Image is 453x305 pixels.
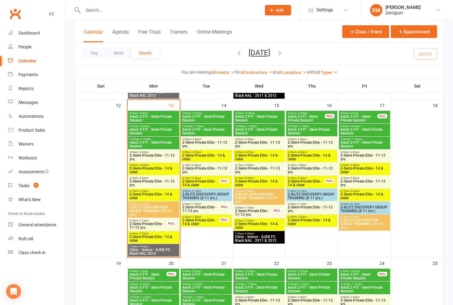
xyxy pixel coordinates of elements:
span: Z-Semi-Private Elite - 14 & older [340,167,389,174]
span: Z-Semi-Private Elite - 11-13 yrs. [182,205,220,213]
div: 20 [169,258,180,268]
span: Adult Z-FIT - Semi-Private Session [287,273,336,280]
th: Wed [233,80,286,93]
span: - 5:00pm [349,177,360,179]
span: 9:00am [287,112,325,115]
button: Agenda [112,29,129,42]
span: Z-Semi-Private Elite - 14 & older [182,218,220,226]
span: 4:15pm [340,177,389,179]
span: Clinic - Indoor - SJEB FC Black NAL - 2011 & 2012 [235,90,283,97]
div: 19 [116,258,127,268]
div: FULL [325,179,335,183]
span: 3:00pm [235,138,283,141]
a: All Instructors [240,70,273,75]
span: Z-Semi-Private Elite - 11-13 yrs. [129,154,178,161]
span: - 6:15pm [191,190,201,192]
span: Z-Semi-Private Elite - 14 & older [235,179,283,187]
span: - 11:00am [192,296,204,299]
span: 5:30pm [129,203,178,205]
div: Dashboard [19,31,40,35]
span: Z-BLITZ EXPLORATION GROUP TRAINING (12-14 yrs.) [235,192,283,204]
span: Clinic - Indoor - SJEB FC Black NAL 2013 [129,90,178,97]
span: - 4:05pm [191,151,201,154]
div: People [19,44,31,49]
span: - 11:00am [298,125,309,128]
span: - 6:15pm [349,203,360,205]
span: - 11:00am [245,283,257,286]
button: Trainers [170,29,187,42]
span: - 3:45pm [138,151,149,154]
span: 9:00am [340,125,389,128]
span: - 6:20pm [244,190,254,192]
div: FULL [167,221,176,226]
span: 7:45pm [235,232,283,235]
a: Automations [8,109,65,123]
span: 9:00am [182,283,231,286]
span: Z-Semi-Private Elite - 11-13 yrs. [235,167,283,174]
span: 3:00pm [129,151,178,154]
a: Assessments [8,165,65,179]
a: Messages [8,96,65,109]
span: 10:00am [340,283,389,286]
span: 4:15pm [129,190,178,192]
span: - 5:20pm [297,177,307,179]
div: Calendar [19,58,36,63]
div: 23 [327,258,338,268]
th: Fri [338,80,391,93]
span: Z-Semi-Private Elite - 14 & older [287,154,336,161]
div: FULL [167,272,176,276]
div: 13 [169,100,180,110]
button: Calendar [84,29,103,42]
th: Sat [391,80,444,93]
span: 10:00am [340,138,389,141]
span: Adult Z-FIT - Semi-Private Session [129,115,178,122]
span: Z-Semi-Private Elite - 14 & older [235,154,283,161]
span: - 3:45pm [297,296,307,299]
div: 12 [116,100,127,110]
span: - 4:05pm [349,164,360,167]
span: - 6:15pm [297,190,307,192]
span: 4:15pm [235,177,283,179]
span: - 9:00am [191,270,201,273]
span: 6:30pm [340,216,389,218]
div: Automations [19,114,43,119]
span: 8:00am [129,112,178,115]
span: - 11:00am [298,283,309,286]
span: 6:30pm [129,219,167,222]
span: Z-Semi-Private Elite - 11-13 yrs. [287,205,336,213]
span: - 9:00am [349,112,359,115]
a: All Types [315,70,338,75]
a: All events [211,70,235,75]
span: - 8:45pm [244,232,254,235]
span: 6:30pm [235,219,283,222]
span: 4:15pm [182,177,220,179]
span: 6:30pm [235,206,272,209]
span: 6:30pm [182,203,220,205]
div: FULL [377,114,387,118]
span: 3:00pm [340,296,389,299]
button: Month [131,47,159,59]
button: Free Trials [138,29,161,42]
div: Workouts [19,155,37,160]
a: Payments [8,68,65,82]
div: Waivers [19,142,34,146]
span: - 7:35pm [297,216,307,218]
a: Roll call [8,232,65,246]
span: 9:00am [129,283,178,286]
span: - 5:20pm [191,177,201,179]
span: 4:15pm [129,177,178,179]
span: Z-Semi-Private Elite - 14 & older [235,222,283,229]
span: Adult Z-FIT - Semi-Private Session [182,286,231,293]
div: FULL [219,217,229,222]
div: Payments [19,72,38,77]
span: 10:00am [129,296,178,299]
div: [PERSON_NAME] [385,5,421,10]
span: - 9:00am [138,270,148,273]
span: 9:00am [235,270,283,273]
span: 3:00pm [287,138,336,141]
span: Adult Z-FIT - Semi-Private Session [235,115,283,122]
span: Z-Semi-Private Elite - 11-13 yrs. [182,167,231,174]
span: Adult Z-FIT - Semi-Private Session [182,115,231,122]
span: - 11:00am [140,138,151,141]
span: 3:00pm [235,296,283,299]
